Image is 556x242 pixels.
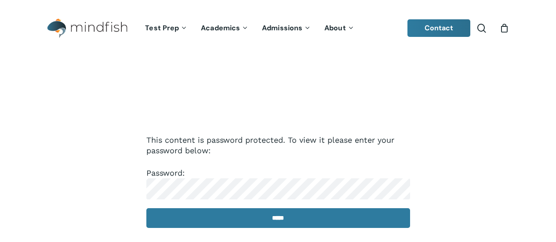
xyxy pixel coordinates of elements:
input: Password: [146,178,410,199]
span: Academics [201,23,240,33]
a: Admissions [255,25,318,32]
a: Contact [407,19,471,37]
a: Test Prep [138,25,194,32]
span: Admissions [262,23,302,33]
span: Contact [425,23,454,33]
a: Academics [194,25,255,32]
header: Main Menu [35,12,521,45]
nav: Main Menu [138,12,361,45]
span: Test Prep [145,23,179,33]
p: This content is password protected. To view it please enter your password below: [146,135,410,168]
span: About [324,23,346,33]
a: About [318,25,361,32]
label: Password: [146,168,410,193]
